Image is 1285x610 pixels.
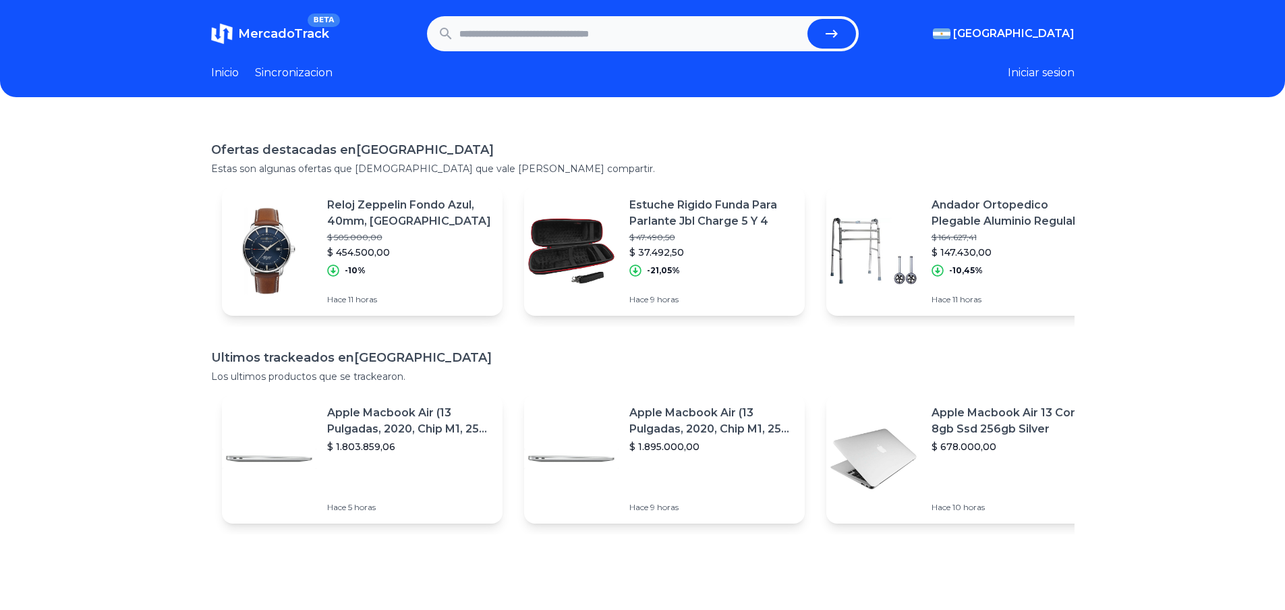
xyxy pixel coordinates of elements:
[211,140,1075,159] h1: Ofertas destacadas en [GEOGRAPHIC_DATA]
[629,246,794,259] p: $ 37.492,50
[211,162,1075,175] p: Estas son algunas ofertas que [DEMOGRAPHIC_DATA] que vale [PERSON_NAME] compartir.
[629,232,794,243] p: $ 47.490,50
[327,405,492,437] p: Apple Macbook Air (13 Pulgadas, 2020, Chip M1, 256 Gb De Ssd, 8 Gb De Ram) - Plata
[932,502,1096,513] p: Hace 10 horas
[524,204,619,298] img: Featured image
[211,348,1075,367] h1: Ultimos trackeados en [GEOGRAPHIC_DATA]
[932,246,1096,259] p: $ 147.430,00
[826,204,921,298] img: Featured image
[826,412,921,506] img: Featured image
[932,294,1096,305] p: Hace 11 horas
[211,23,329,45] a: MercadoTrackBETA
[211,65,239,81] a: Inicio
[238,26,329,41] span: MercadoTrack
[327,294,492,305] p: Hace 11 horas
[953,26,1075,42] span: [GEOGRAPHIC_DATA]
[255,65,333,81] a: Sincronizacion
[327,440,492,453] p: $ 1.803.859,06
[222,394,503,524] a: Featured imageApple Macbook Air (13 Pulgadas, 2020, Chip M1, 256 Gb De Ssd, 8 Gb De Ram) - Plata$...
[327,232,492,243] p: $ 505.000,00
[933,28,950,39] img: Argentina
[327,246,492,259] p: $ 454.500,00
[629,197,794,229] p: Estuche Rigido Funda Para Parlante Jbl Charge 5 Y 4
[222,186,503,316] a: Featured imageReloj Zeppelin Fondo Azul, 40mm, [GEOGRAPHIC_DATA]$ 505.000,00$ 454.500,00-10%Hace ...
[524,394,805,524] a: Featured imageApple Macbook Air (13 Pulgadas, 2020, Chip M1, 256 Gb De Ssd, 8 Gb De Ram) - Plata$...
[222,412,316,506] img: Featured image
[345,265,366,276] p: -10%
[629,405,794,437] p: Apple Macbook Air (13 Pulgadas, 2020, Chip M1, 256 Gb De Ssd, 8 Gb De Ram) - Plata
[932,440,1096,453] p: $ 678.000,00
[932,405,1096,437] p: Apple Macbook Air 13 Core I5 8gb Ssd 256gb Silver
[327,502,492,513] p: Hace 5 horas
[211,370,1075,383] p: Los ultimos productos que se trackearon.
[524,412,619,506] img: Featured image
[629,502,794,513] p: Hace 9 horas
[524,186,805,316] a: Featured imageEstuche Rigido Funda Para Parlante Jbl Charge 5 Y 4$ 47.490,50$ 37.492,50-21,05%Hac...
[933,26,1075,42] button: [GEOGRAPHIC_DATA]
[629,294,794,305] p: Hace 9 horas
[949,265,983,276] p: -10,45%
[308,13,339,27] span: BETA
[647,265,680,276] p: -21,05%
[1008,65,1075,81] button: Iniciar sesion
[932,232,1096,243] p: $ 164.627,41
[932,197,1096,229] p: Andador Ortopedico Plegable Aluminio Regulable [PERSON_NAME] Abuelo
[826,186,1107,316] a: Featured imageAndador Ortopedico Plegable Aluminio Regulable [PERSON_NAME] Abuelo$ 164.627,41$ 14...
[629,440,794,453] p: $ 1.895.000,00
[826,394,1107,524] a: Featured imageApple Macbook Air 13 Core I5 8gb Ssd 256gb Silver$ 678.000,00Hace 10 horas
[211,23,233,45] img: MercadoTrack
[222,204,316,298] img: Featured image
[327,197,492,229] p: Reloj Zeppelin Fondo Azul, 40mm, [GEOGRAPHIC_DATA]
